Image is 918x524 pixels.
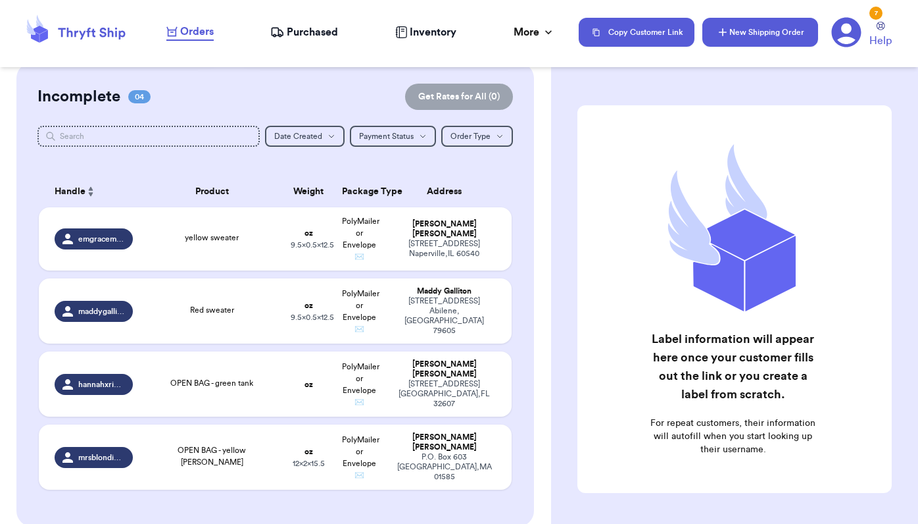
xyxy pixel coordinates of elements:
span: 12 x 2 x 15.5 [293,459,325,467]
div: [STREET_ADDRESS] Naperville , IL 60540 [393,239,496,259]
span: emgracemcneil [78,234,125,244]
div: More [514,24,555,40]
div: [STREET_ADDRESS] [GEOGRAPHIC_DATA] , FL 32607 [393,379,496,409]
button: Copy Customer Link [579,18,694,47]
a: Help [869,22,892,49]
h2: Incomplete [37,86,120,107]
span: OPEN BAG - yellow [PERSON_NAME] [178,446,246,466]
button: Date Created [265,126,345,147]
a: Orders [166,24,214,41]
strong: oz [304,380,313,388]
div: 7 [869,7,882,20]
div: [PERSON_NAME] [PERSON_NAME] [393,432,496,452]
span: Handle [55,185,85,199]
span: hannahxrizzo [78,379,125,390]
a: Inventory [395,24,456,40]
span: Purchased [287,24,338,40]
button: Payment Status [350,126,436,147]
h2: Label information will appear here once your customer fills out the link or you create a label fr... [646,330,820,404]
span: 04 [128,90,151,103]
button: New Shipping Order [702,18,818,47]
span: 9.5 x 0.5 x 12.5 [291,241,334,249]
span: PolyMailer or Envelope ✉️ [342,363,379,406]
strong: oz [304,301,313,309]
div: [PERSON_NAME] [PERSON_NAME] [393,359,496,379]
input: Search [37,126,260,147]
button: Order Type [441,126,513,147]
th: Weight [283,176,333,207]
span: PolyMailer or Envelope ✉️ [342,436,379,479]
button: Get Rates for All (0) [405,84,513,110]
span: maddygalliton [78,306,125,317]
span: mrsblondiemcneil [78,452,125,463]
span: Orders [180,24,214,39]
button: Sort ascending [85,184,96,199]
p: For repeat customers, their information will autofill when you start looking up their username. [646,417,820,456]
strong: oz [304,229,313,237]
th: Product [141,176,283,207]
span: Help [869,33,892,49]
a: 7 [831,17,861,47]
div: Maddy Galliton [393,286,496,296]
span: Red sweater [190,306,234,314]
div: [PERSON_NAME] [PERSON_NAME] [393,219,496,239]
span: OPEN BAG - green tank [170,379,253,387]
th: Address [385,176,512,207]
div: P.O. Box 603 [GEOGRAPHIC_DATA] , MA 01585 [393,452,496,482]
span: PolyMailer or Envelope ✉️ [342,217,379,261]
span: Order Type [450,132,491,140]
span: yellow sweater [185,234,239,242]
span: Payment Status [359,132,414,140]
a: Purchased [270,24,338,40]
span: Inventory [410,24,456,40]
span: PolyMailer or Envelope ✉️ [342,290,379,333]
span: Date Created [274,132,322,140]
div: [STREET_ADDRESS] Abilene , [GEOGRAPHIC_DATA] 79605 [393,296,496,336]
span: 9.5 x 0.5 x 12.5 [291,313,334,321]
th: Package Type [334,176,385,207]
strong: oz [304,448,313,456]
